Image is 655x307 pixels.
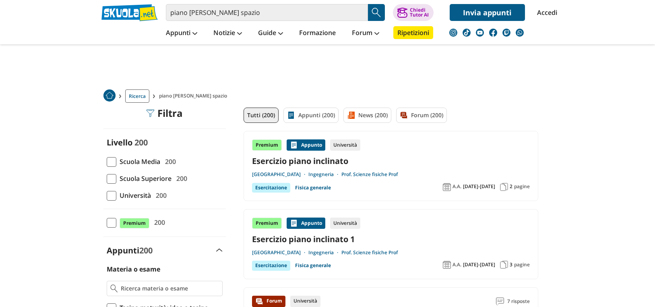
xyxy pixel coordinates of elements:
[537,4,554,21] a: Accedi
[341,171,398,178] a: Prof. Scienze fisiche Prof
[146,108,183,119] div: Filtra
[166,4,368,21] input: Cerca appunti, riassunti o versioni
[252,249,308,256] a: [GEOGRAPHIC_DATA]
[159,89,230,103] span: piano [PERSON_NAME] spazio
[255,297,263,305] img: Forum contenuto
[290,296,320,307] div: Università
[173,173,187,184] span: 200
[107,245,153,256] label: Appunti
[510,261,512,268] span: 3
[252,183,290,193] div: Esercitazione
[107,137,132,148] label: Livello
[290,219,298,227] img: Appunti contenuto
[120,218,149,228] span: Premium
[347,111,355,119] img: News filtro contenuto
[500,183,508,191] img: Pagine
[463,261,495,268] span: [DATE]-[DATE]
[139,245,153,256] span: 200
[516,29,524,37] img: WhatsApp
[450,4,525,21] a: Invia appunti
[297,26,338,41] a: Formazione
[283,108,339,123] a: Appunti (200)
[116,173,171,184] span: Scuola Superiore
[295,183,331,193] a: Fisica generale
[252,261,290,270] div: Esercitazione
[393,4,434,21] button: ChiediTutor AI
[368,4,385,21] button: Search Button
[162,156,176,167] span: 200
[500,261,508,269] img: Pagine
[449,29,457,37] img: instagram
[103,89,116,103] a: Home
[410,8,429,17] div: Chiedi Tutor AI
[396,108,447,123] a: Forum (200)
[110,284,118,292] img: Ricerca materia o esame
[164,26,199,41] a: Appunti
[507,296,530,307] span: 7 risposte
[287,218,325,229] div: Appunto
[121,284,219,292] input: Ricerca materia o esame
[308,171,341,178] a: Ingegneria
[252,171,308,178] a: [GEOGRAPHIC_DATA]
[216,249,223,252] img: Apri e chiudi sezione
[252,218,282,229] div: Premium
[443,183,451,191] img: Anno accademico
[443,261,451,269] img: Anno accademico
[252,234,530,245] a: Esercizio piano inclinato 1
[256,26,285,41] a: Guide
[514,261,530,268] span: pagine
[252,156,530,166] a: Esercizio piano inclinato
[463,29,471,37] img: tiktok
[295,261,331,270] a: Fisica generale
[453,261,461,268] span: A.A.
[350,26,381,41] a: Forum
[463,183,495,190] span: [DATE]-[DATE]
[252,139,282,151] div: Premium
[502,29,510,37] img: twitch
[370,6,382,19] img: Cerca appunti, riassunti o versioni
[400,111,408,119] img: Forum filtro contenuto
[393,26,433,39] a: Ripetizioni
[287,111,295,119] img: Appunti filtro contenuto
[252,296,285,307] div: Forum
[134,137,148,148] span: 200
[244,108,279,123] a: Tutti (200)
[489,29,497,37] img: facebook
[146,109,154,117] img: Filtra filtri mobile
[308,249,341,256] a: Ingegneria
[116,190,151,201] span: Università
[107,265,160,274] label: Materia o esame
[151,217,165,228] span: 200
[103,89,116,102] img: Home
[290,141,298,149] img: Appunti contenuto
[510,183,512,190] span: 2
[514,183,530,190] span: pagine
[343,108,391,123] a: News (200)
[330,218,360,229] div: Università
[341,249,398,256] a: Prof. Scienze fisiche Prof
[496,297,504,305] img: Commenti lettura
[211,26,244,41] a: Notizie
[287,139,325,151] div: Appunto
[125,89,149,103] a: Ricerca
[453,183,461,190] span: A.A.
[116,156,160,167] span: Scuola Media
[153,190,167,201] span: 200
[476,29,484,37] img: youtube
[330,139,360,151] div: Università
